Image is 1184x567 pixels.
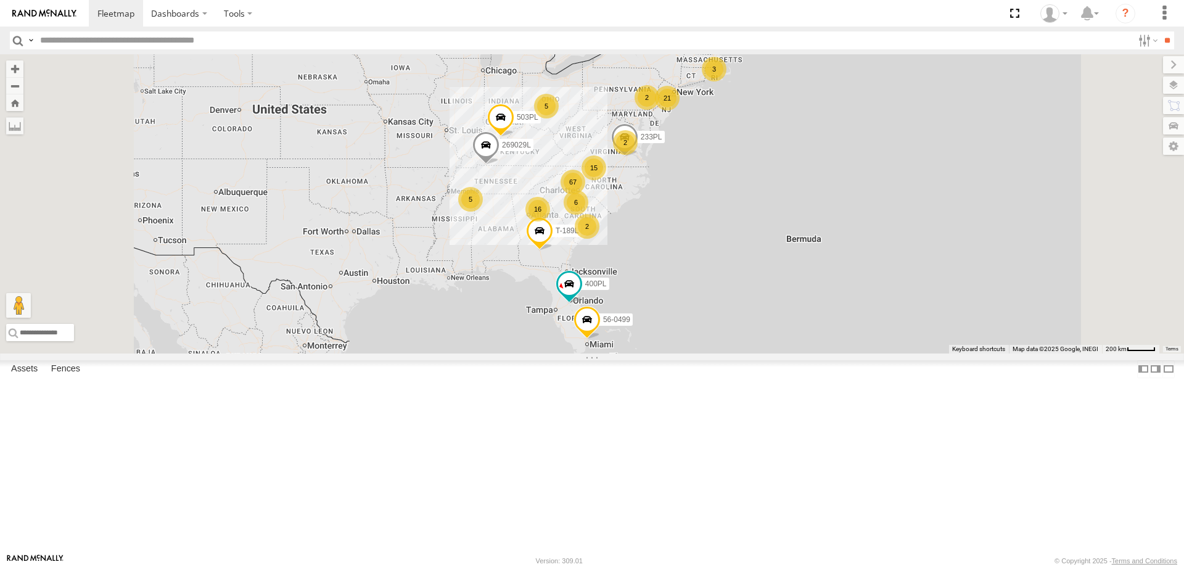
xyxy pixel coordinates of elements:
[1102,345,1159,354] button: Map Scale: 200 km per 43 pixels
[952,345,1005,354] button: Keyboard shortcuts
[26,31,36,49] label: Search Query
[6,77,23,94] button: Zoom out
[1116,4,1135,23] i: ?
[458,187,483,212] div: 5
[7,555,64,567] a: Visit our Website
[585,279,607,288] span: 400PL
[45,360,86,378] label: Fences
[536,557,583,565] div: Version: 309.01
[525,197,550,221] div: 16
[5,360,44,378] label: Assets
[702,57,726,81] div: 3
[6,117,23,135] label: Measure
[6,293,31,318] button: Drag Pegman onto the map to open Street View
[1137,360,1149,378] label: Dock Summary Table to the Left
[6,94,23,111] button: Zoom Home
[1149,360,1162,378] label: Dock Summary Table to the Right
[582,155,606,180] div: 15
[635,85,659,110] div: 2
[6,60,23,77] button: Zoom in
[1054,557,1177,565] div: © Copyright 2025 -
[655,86,680,110] div: 21
[12,9,76,18] img: rand-logo.svg
[561,170,585,194] div: 67
[613,130,638,155] div: 2
[564,190,588,215] div: 6
[575,214,599,239] div: 2
[517,113,538,122] span: 503PL
[603,315,630,324] span: 56-0499
[556,226,578,234] span: T-189L
[1162,360,1175,378] label: Hide Summary Table
[641,133,662,141] span: 233PL
[1013,346,1098,352] span: Map data ©2025 Google, INEGI
[1036,4,1072,23] div: Zack Abernathy
[534,94,559,118] div: 5
[1133,31,1160,49] label: Search Filter Options
[1165,347,1178,352] a: Terms (opens in new tab)
[1163,138,1184,155] label: Map Settings
[502,141,531,149] span: 269029L
[1112,557,1177,565] a: Terms and Conditions
[1106,346,1127,352] span: 200 km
